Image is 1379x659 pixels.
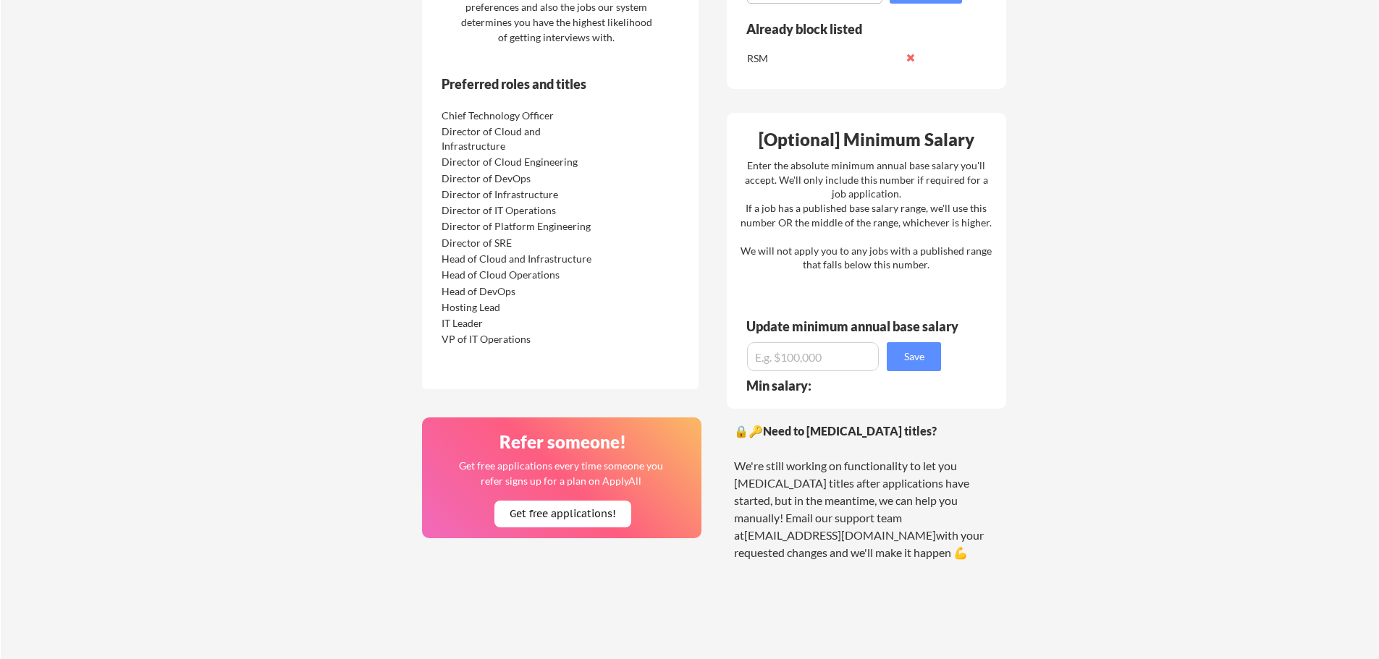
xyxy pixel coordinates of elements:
div: Enter the absolute minimum annual base salary you'll accept. We'll only include this number if re... [741,158,992,272]
strong: Min salary: [746,378,811,394]
div: Update minimum annual base salary [746,320,963,333]
div: Hosting Lead [442,300,594,315]
div: Preferred roles and titles [442,77,638,90]
button: Get free applications! [494,501,631,527]
a: [EMAIL_ADDRESS][DOMAIN_NAME] [744,528,936,542]
div: Refer someone! [428,433,697,451]
div: Director of SRE [442,236,594,250]
div: Director of Cloud and Infrastructure [442,124,594,153]
div: Get free applications every time someone you refer signs up for a plan on ApplyAll [457,458,664,488]
strong: Need to [MEDICAL_DATA] titles? [763,424,937,438]
div: Head of Cloud and Infrastructure [442,252,594,266]
div: Head of DevOps [442,284,594,299]
div: Director of Infrastructure [442,187,594,202]
div: [Optional] Minimum Salary [732,131,1001,148]
div: Director of Platform Engineering [442,219,594,234]
div: IT Leader [442,316,594,331]
div: Director of IT Operations [442,203,594,218]
div: Head of Cloud Operations [442,268,594,282]
button: Save [887,342,941,371]
div: VP of IT Operations [442,332,594,346]
input: E.g. $100,000 [747,342,879,371]
div: RSM [747,51,900,66]
div: Director of DevOps [442,171,594,186]
div: Director of Cloud Engineering [442,155,594,169]
div: Chief Technology Officer [442,109,594,123]
div: 🔒🔑 We're still working on functionality to let you [MEDICAL_DATA] titles after applications have ... [734,422,999,561]
div: Already block listed [746,22,942,35]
